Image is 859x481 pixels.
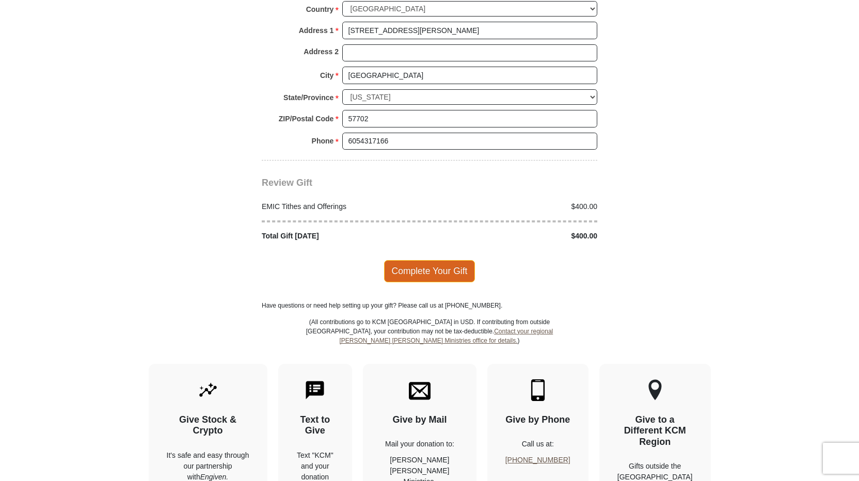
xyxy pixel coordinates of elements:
[384,260,475,282] span: Complete Your Gift
[505,414,570,426] h4: Give by Phone
[339,328,553,344] a: Contact your regional [PERSON_NAME] [PERSON_NAME] Ministries office for details.
[505,456,570,464] a: [PHONE_NUMBER]
[200,473,228,481] i: Engiven.
[320,68,333,83] strong: City
[304,379,326,401] img: text-to-give.svg
[262,178,312,188] span: Review Gift
[296,414,335,437] h4: Text to Give
[312,134,334,148] strong: Phone
[409,379,431,401] img: envelope.svg
[306,2,334,17] strong: Country
[429,201,603,212] div: $400.00
[262,301,597,310] p: Have questions or need help setting up your gift? Please call us at [PHONE_NUMBER].
[306,317,553,364] p: (All contributions go to KCM [GEOGRAPHIC_DATA] in USD. If contributing from outside [GEOGRAPHIC_D...
[279,111,334,126] strong: ZIP/Postal Code
[381,439,458,450] p: Mail your donation to:
[257,231,430,242] div: Total Gift [DATE]
[505,439,570,450] p: Call us at:
[257,201,430,212] div: EMIC Tithes and Offerings
[283,90,333,105] strong: State/Province
[197,379,219,401] img: give-by-stock.svg
[299,23,334,38] strong: Address 1
[527,379,549,401] img: mobile.svg
[648,379,662,401] img: other-region
[429,231,603,242] div: $400.00
[617,414,693,448] h4: Give to a Different KCM Region
[381,414,458,426] h4: Give by Mail
[167,414,249,437] h4: Give Stock & Crypto
[304,44,339,59] strong: Address 2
